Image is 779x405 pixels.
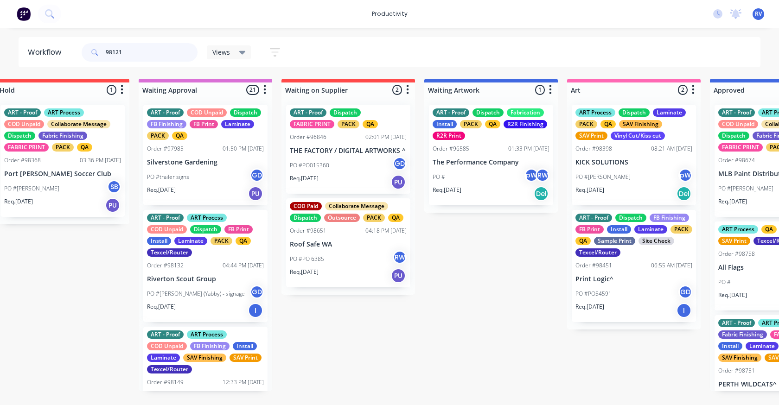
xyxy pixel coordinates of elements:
div: Install [233,342,257,350]
div: QA [575,237,591,245]
div: Laminate [634,225,667,234]
div: ART - Proof [147,108,184,117]
div: ART - ProofDispatchFB FinishingFB PrintInstallLaminatePACKQASample PrintSite CheckTexcel/RouterOr... [572,210,696,322]
div: PACK [670,225,692,234]
div: PACK [52,143,74,152]
div: PU [248,186,263,201]
div: I [677,303,691,318]
div: R2R Finishing [504,120,547,128]
div: Install [607,225,631,234]
div: Order #98751 [718,367,755,375]
div: I [248,303,263,318]
div: PACK [338,120,359,128]
div: ART - ProofCOD UnpaidDispatchFB FinishingFB PrintLaminatePACKQAOrder #9798501:50 PM [DATE]Silvers... [143,105,268,205]
p: Roof Safe WA [290,240,407,248]
div: PACK [147,132,169,140]
div: pW [678,168,692,182]
span: RV [755,10,762,18]
div: ART Process [718,225,758,234]
div: Texcel/Router [147,365,192,373]
div: SB [107,180,121,194]
p: Req. [DATE] [290,268,319,276]
p: PO #trailer signs [147,173,189,181]
p: PO # [433,173,445,181]
div: FB Finishing [650,214,689,222]
div: Install [147,237,171,245]
div: Texcel/Router [147,248,192,257]
div: ART - ProofDispatchFabricationInstallPACKQAR2R FinishingR2R PrintOrder #9658501:33 PM [DATE]The P... [429,105,553,205]
div: FB Finishing [190,342,230,350]
div: ART - ProofART ProcessCOD UnpaidDispatchFB PrintInstallLaminatePACKQATexcel/RouterOrder #9813204:... [143,210,268,322]
div: PU [391,268,406,283]
div: QA [363,120,378,128]
div: Dispatch [619,108,650,117]
div: GD [250,285,264,299]
div: SAV Finishing [183,354,226,362]
div: SAV Finishing [619,120,662,128]
div: Vinyl Cut/Kiss cut [611,132,665,140]
p: PO #[PERSON_NAME] [718,184,773,193]
div: ART Process [187,214,227,222]
div: Fabrication [507,108,544,117]
div: Order #98149 [147,378,184,386]
div: 01:33 PM [DATE] [508,145,549,153]
div: Laminate [147,354,180,362]
p: Req. [DATE] [4,197,33,206]
div: PACK [211,237,232,245]
div: ART - ProofDispatchFABRIC PRINTPACKQAOrder #9684602:01 PM [DATE]THE FACTORY / DIGITAL ARTWORKS ^P... [286,105,410,194]
div: GD [393,157,407,171]
div: Collaborate Message [325,202,388,210]
img: Factory [17,7,31,21]
div: Laminate [221,120,254,128]
div: FABRIC PRINT [718,143,763,152]
input: Search for orders... [106,43,198,62]
p: The Performance Company [433,158,549,166]
p: Req. [DATE] [147,186,176,194]
div: Order #98368 [4,156,41,165]
div: Outsource [324,214,360,222]
div: Dispatch [473,108,504,117]
div: COD Unpaid [147,342,187,350]
div: COD Unpaid [187,108,227,117]
div: PU [105,198,120,213]
div: ART - ProofART ProcessCOD UnpaidCollaborate MessageDispatchFabric FinishingFABRIC PRINTPACKQAOrde... [0,105,125,217]
div: Fabric Finishing [718,330,767,339]
div: Dispatch [290,214,321,222]
div: PACK [363,214,385,222]
div: SAV Finishing [718,354,761,362]
div: ART Process [575,108,615,117]
div: Order #98758 [718,250,755,258]
div: GD [678,285,692,299]
div: FB Print [190,120,218,128]
div: Install [718,342,742,350]
span: Views [212,47,230,57]
div: Dispatch [230,108,261,117]
div: QA [388,214,403,222]
div: Laminate [174,237,207,245]
div: Workflow [28,47,66,58]
div: GD [250,168,264,182]
div: QA [761,225,777,234]
div: ART - Proof [4,108,41,117]
div: QA [77,143,92,152]
div: 12:33 PM [DATE] [223,378,264,386]
div: Sample Print [594,237,635,245]
div: RW [536,168,549,182]
div: Dispatch [615,214,646,222]
div: ART Process [44,108,84,117]
div: 08:21 AM [DATE] [651,145,692,153]
div: FB Print [575,225,604,234]
div: 01:50 PM [DATE] [223,145,264,153]
div: FABRIC PRINT [290,120,334,128]
div: Texcel/Router [575,248,620,257]
p: PO #PO 6385 [290,255,324,263]
div: COD Unpaid [147,225,187,234]
div: Dispatch [330,108,361,117]
div: 04:18 PM [DATE] [365,227,407,235]
p: Riverton Scout Group [147,275,264,283]
p: PO #PO54591 [575,290,612,298]
div: RW [393,250,407,264]
p: Req. [DATE] [147,303,176,311]
div: ART - Proof [718,319,755,327]
p: PO #[PERSON_NAME] (Yabby) - signage [147,290,245,298]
